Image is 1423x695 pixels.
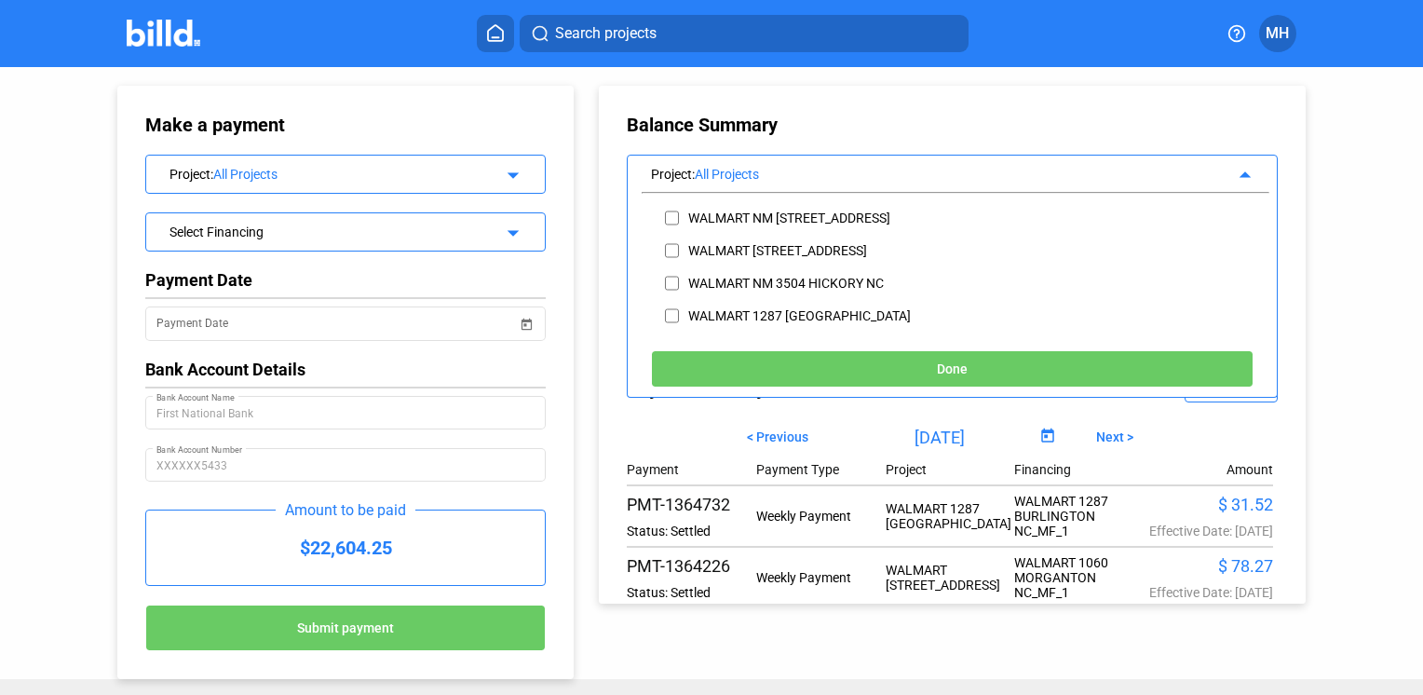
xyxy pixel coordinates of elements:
[756,509,886,524] div: Weekly Payment
[169,163,486,182] div: Project
[627,495,756,514] div: PMT-1364732
[1014,494,1144,538] div: WALMART 1287 BURLINGTON NC_MF_1
[695,167,1193,182] div: All Projects
[145,360,546,379] div: Bank Account Details
[1082,421,1147,453] button: Next >
[499,161,522,184] mat-icon: arrow_drop_down
[627,524,756,538] div: Status: Settled
[213,167,486,182] div: All Projects
[169,221,486,239] div: Select Financing
[210,167,213,182] span: :
[1226,462,1273,477] div: Amount
[276,501,415,519] div: Amount to be paid
[127,20,200,47] img: Billd Company Logo
[886,462,1015,477] div: Project
[1144,524,1273,538] div: Effective Date: [DATE]
[627,462,756,477] div: Payment
[692,167,695,182] span: :
[688,276,884,291] div: WALMART NM 3504 HICKORY NC
[886,501,1015,531] div: WALMART 1287 [GEOGRAPHIC_DATA]
[297,621,394,636] span: Submit payment
[499,219,522,241] mat-icon: arrow_drop_down
[688,243,867,258] div: WALMART [STREET_ADDRESS]
[1144,556,1273,576] div: $ 78.27
[627,114,1277,136] div: Balance Summary
[627,585,756,600] div: Status: Settled
[1014,462,1144,477] div: Financing
[688,211,890,225] div: WALMART NM [STREET_ADDRESS]
[756,462,886,477] div: Payment Type
[1144,495,1273,514] div: $ 31.52
[145,114,386,136] div: Make a payment
[886,563,1015,593] div: WALMART [STREET_ADDRESS]
[1266,22,1289,45] span: MH
[1014,555,1144,600] div: WALMART 1060 MORGANTON NC_MF_1
[1096,429,1133,444] span: Next >
[1144,585,1273,600] div: Effective Date: [DATE]
[747,429,808,444] span: < Previous
[937,362,968,377] span: Done
[145,270,546,290] div: Payment Date
[733,421,822,453] button: < Previous
[688,341,931,356] div: WALMART 1143 [GEOGRAPHIC_DATA] GA
[688,308,911,323] div: WALMART 1287 [GEOGRAPHIC_DATA]
[627,556,756,576] div: PMT-1364226
[146,511,545,585] div: $22,604.25
[520,15,969,52] button: Search projects
[517,304,535,322] button: Open calendar
[1036,425,1061,450] button: Open calendar
[756,570,886,585] div: Weekly Payment
[1259,15,1296,52] button: MH
[651,350,1253,388] button: Done
[1231,161,1254,184] mat-icon: arrow_drop_up
[145,605,546,651] button: Submit payment
[651,163,1193,182] div: Project
[555,22,657,45] span: Search projects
